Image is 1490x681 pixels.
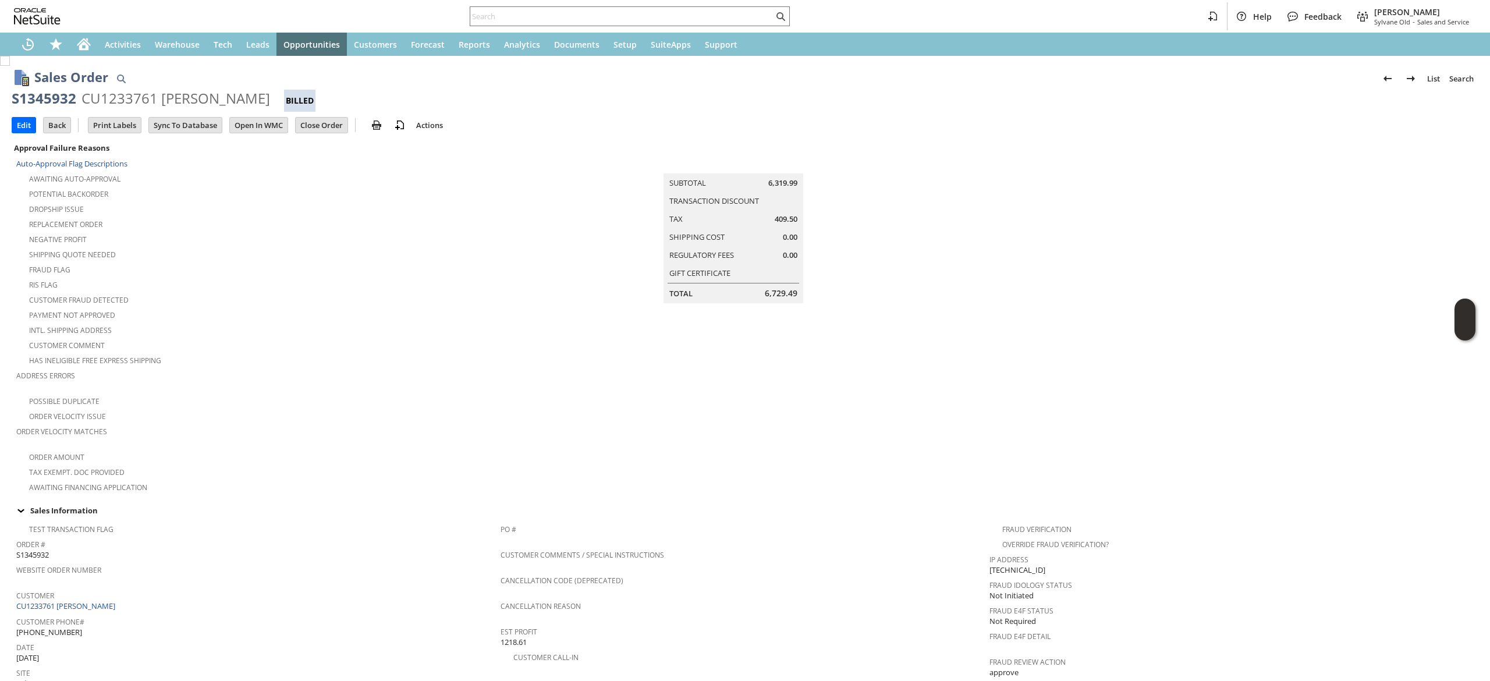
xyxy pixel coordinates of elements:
[44,118,70,133] input: Back
[12,118,36,133] input: Edit
[230,118,288,133] input: Open In WMC
[1304,11,1342,22] span: Feedback
[16,668,30,678] a: Site
[88,118,141,133] input: Print Labels
[470,9,774,23] input: Search
[705,39,737,50] span: Support
[214,39,232,50] span: Tech
[29,174,120,184] a: Awaiting Auto-Approval
[81,89,270,108] div: CU1233761 [PERSON_NAME]
[606,33,644,56] a: Setup
[1002,540,1109,549] a: Override Fraud Verification?
[989,580,1072,590] a: Fraud Idology Status
[989,632,1051,641] a: Fraud E4F Detail
[29,310,115,320] a: Payment not approved
[501,524,516,534] a: PO #
[16,427,107,437] a: Order Velocity Matches
[1422,69,1445,88] a: List
[1381,72,1395,86] img: Previous
[513,652,579,662] a: Customer Call-in
[16,652,39,664] span: [DATE]
[207,33,239,56] a: Tech
[12,140,496,155] div: Approval Failure Reasons
[283,39,340,50] span: Opportunities
[774,9,787,23] svg: Search
[16,565,101,575] a: Website Order Number
[16,591,54,601] a: Customer
[29,483,147,492] a: Awaiting Financing Application
[1454,320,1475,341] span: Oracle Guided Learning Widget. To move around, please hold and drag
[354,39,397,50] span: Customers
[14,33,42,56] a: Recent Records
[613,39,637,50] span: Setup
[1253,11,1272,22] span: Help
[16,540,45,549] a: Order #
[29,189,108,199] a: Potential Backorder
[1374,6,1469,17] span: [PERSON_NAME]
[664,155,803,173] caption: Summary
[765,288,797,299] span: 6,729.49
[989,657,1066,667] a: Fraud Review Action
[29,340,105,350] a: Customer Comment
[77,37,91,51] svg: Home
[246,39,269,50] span: Leads
[501,627,537,637] a: Est Profit
[16,371,75,381] a: Address Errors
[16,549,49,561] span: S1345932
[1445,69,1478,88] a: Search
[989,616,1036,627] span: Not Required
[459,39,490,50] span: Reports
[98,33,148,56] a: Activities
[49,37,63,51] svg: Shortcuts
[29,204,84,214] a: Dropship Issue
[989,565,1045,576] span: [TECHNICAL_ID]
[698,33,744,56] a: Support
[16,643,34,652] a: Date
[989,606,1053,616] a: Fraud E4F Status
[501,576,623,586] a: Cancellation Code (deprecated)
[1413,17,1415,26] span: -
[34,68,108,87] h1: Sales Order
[669,178,706,188] a: Subtotal
[669,268,730,278] a: Gift Certificate
[989,590,1034,601] span: Not Initiated
[669,214,683,224] a: Tax
[276,33,347,56] a: Opportunities
[783,232,797,243] span: 0.00
[29,235,87,244] a: Negative Profit
[411,120,448,130] a: Actions
[411,39,445,50] span: Forecast
[501,637,527,648] span: 1218.61
[149,118,222,133] input: Sync To Database
[404,33,452,56] a: Forecast
[651,39,691,50] span: SuiteApps
[16,158,127,169] a: Auto-Approval Flag Descriptions
[114,72,128,86] img: Quick Find
[370,118,384,132] img: print.svg
[29,396,100,406] a: Possible Duplicate
[1454,299,1475,340] iframe: Click here to launch Oracle Guided Learning Help Panel
[16,601,118,611] a: CU1233761 [PERSON_NAME]
[768,178,797,189] span: 6,319.99
[501,550,664,560] a: Customer Comments / Special Instructions
[239,33,276,56] a: Leads
[1417,17,1469,26] span: Sales and Service
[155,39,200,50] span: Warehouse
[16,627,82,638] span: [PHONE_NUMBER]
[547,33,606,56] a: Documents
[669,250,734,260] a: Regulatory Fees
[775,214,797,225] span: 409.50
[70,33,98,56] a: Home
[29,356,161,366] a: Has Ineligible Free Express Shipping
[29,295,129,305] a: Customer Fraud Detected
[452,33,497,56] a: Reports
[284,90,315,112] div: Billed
[989,667,1019,678] span: approve
[347,33,404,56] a: Customers
[42,33,70,56] div: Shortcuts
[14,8,61,24] svg: logo
[669,196,759,206] a: Transaction Discount
[12,89,76,108] div: S1345932
[669,288,693,299] a: Total
[29,219,102,229] a: Replacement Order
